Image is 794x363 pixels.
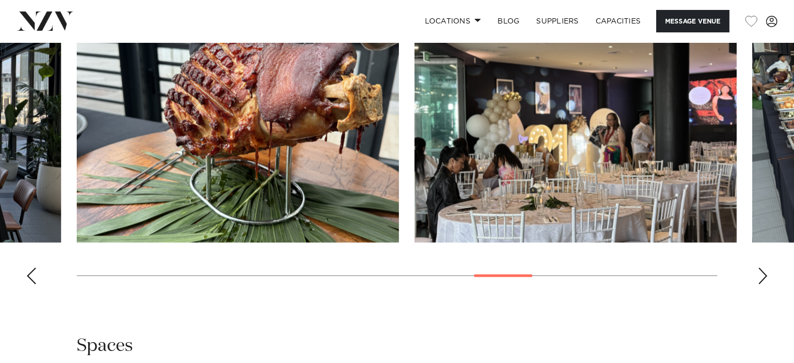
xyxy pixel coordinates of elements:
[414,6,737,242] swiper-slide: 15 / 21
[656,10,729,32] button: Message Venue
[528,10,587,32] a: SUPPLIERS
[587,10,649,32] a: Capacities
[77,334,133,358] h2: Spaces
[17,11,74,30] img: nzv-logo.png
[77,6,399,242] swiper-slide: 14 / 21
[489,10,528,32] a: BLOG
[416,10,489,32] a: Locations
